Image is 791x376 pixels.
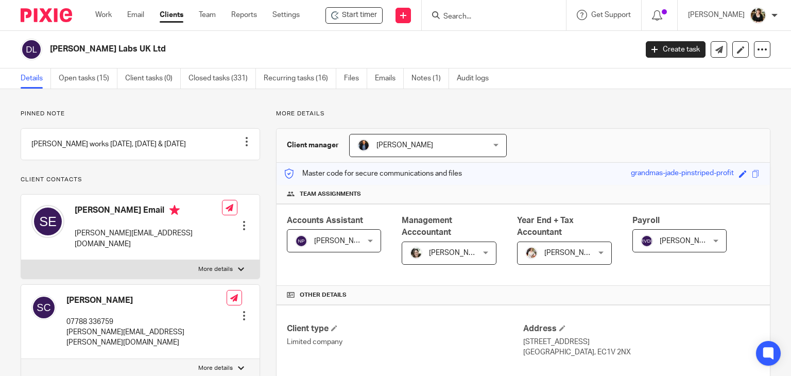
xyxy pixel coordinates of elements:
[21,8,72,22] img: Pixie
[523,337,760,347] p: [STREET_ADDRESS]
[523,323,760,334] h4: Address
[287,337,523,347] p: Limited company
[264,69,336,89] a: Recurring tasks (16)
[231,10,257,20] a: Reports
[591,11,631,19] span: Get Support
[287,216,363,225] span: Accounts Assistant
[66,317,227,327] p: 07788 336759
[21,110,260,118] p: Pinned note
[66,327,227,348] p: [PERSON_NAME][EMAIL_ADDRESS][PERSON_NAME][DOMAIN_NAME]
[50,44,514,55] h2: [PERSON_NAME] Labs UK Ltd
[198,265,233,274] p: More details
[21,39,42,60] img: svg%3E
[442,12,535,22] input: Search
[300,190,361,198] span: Team assignments
[523,347,760,357] p: [GEOGRAPHIC_DATA], EC1V 2NX
[750,7,766,24] img: Helen%20Campbell.jpeg
[325,7,383,24] div: Dayhoff Labs UK Ltd
[284,168,462,179] p: Master code for secure communications and files
[125,69,181,89] a: Client tasks (0)
[544,249,601,257] span: [PERSON_NAME]
[300,291,347,299] span: Other details
[517,216,574,236] span: Year End + Tax Accountant
[357,139,370,151] img: martin-hickman.jpg
[75,228,222,249] p: [PERSON_NAME][EMAIL_ADDRESS][DOMAIN_NAME]
[641,235,653,247] img: svg%3E
[59,69,117,89] a: Open tasks (15)
[411,69,449,89] a: Notes (1)
[188,69,256,89] a: Closed tasks (331)
[410,247,422,259] img: barbara-raine-.jpg
[525,247,538,259] img: Kayleigh%20Henson.jpeg
[632,216,660,225] span: Payroll
[402,216,452,236] span: Management Acccountant
[199,10,216,20] a: Team
[342,10,377,21] span: Start timer
[344,69,367,89] a: Files
[95,10,112,20] a: Work
[429,249,486,257] span: [PERSON_NAME]
[31,295,56,320] img: svg%3E
[169,205,180,215] i: Primary
[198,364,233,372] p: More details
[314,237,371,245] span: [PERSON_NAME]
[660,237,716,245] span: [PERSON_NAME]
[375,69,404,89] a: Emails
[75,205,222,218] h4: [PERSON_NAME] Email
[287,140,339,150] h3: Client manager
[21,176,260,184] p: Client contacts
[160,10,183,20] a: Clients
[127,10,144,20] a: Email
[21,69,51,89] a: Details
[646,41,706,58] a: Create task
[457,69,496,89] a: Audit logs
[31,205,64,238] img: svg%3E
[376,142,433,149] span: [PERSON_NAME]
[631,168,734,180] div: grandmas-jade-pinstriped-profit
[688,10,745,20] p: [PERSON_NAME]
[66,295,227,306] h4: [PERSON_NAME]
[295,235,307,247] img: svg%3E
[272,10,300,20] a: Settings
[287,323,523,334] h4: Client type
[276,110,770,118] p: More details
